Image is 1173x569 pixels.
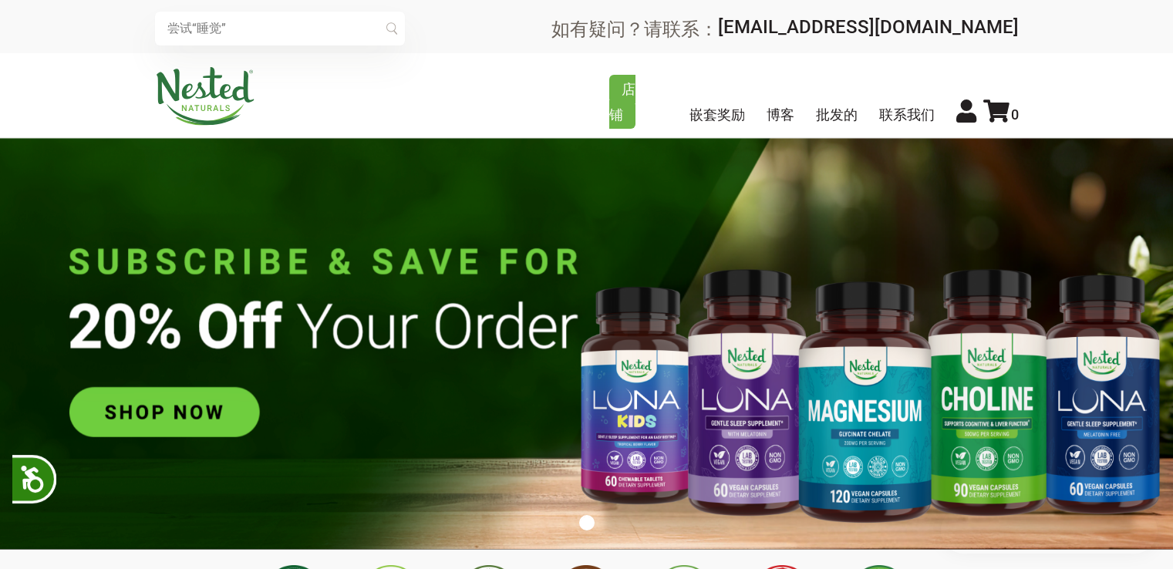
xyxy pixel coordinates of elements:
[579,515,595,530] button: 1 之 1
[609,81,635,123] font: 店铺
[767,106,794,123] a: 博客
[718,16,1019,38] a: [EMAIL_ADDRESS][DOMAIN_NAME]
[155,67,255,126] img: 嵌套自然数
[816,106,858,123] a: 批发的
[879,106,935,123] a: 联系我们
[155,12,405,45] input: 尝试“睡觉”
[941,507,1158,554] iframe: 打开忠诚度计划弹出窗口的按钮
[609,75,635,129] a: 店铺
[1011,106,1019,123] font: 0
[983,106,1019,123] a: 0
[551,18,718,39] font: 如有疑问？请联系：
[689,106,745,123] a: 嵌套奖励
